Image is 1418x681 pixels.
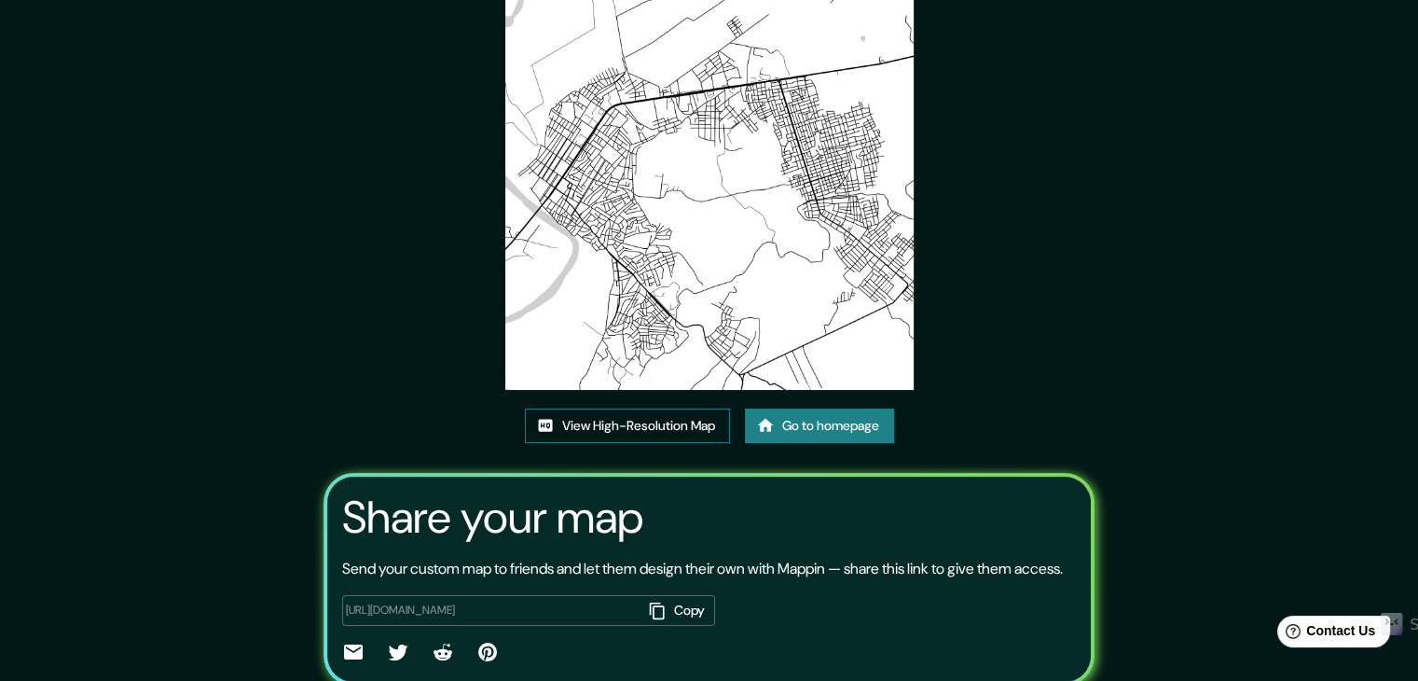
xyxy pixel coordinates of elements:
p: Send your custom map to friends and let them design their own with Mappin — share this link to gi... [342,558,1063,580]
iframe: Help widget launcher [1252,608,1397,660]
a: Go to homepage [745,409,894,443]
button: Copy [642,595,715,626]
h3: Share your map [342,492,643,544]
a: View High-Resolution Map [525,409,730,443]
